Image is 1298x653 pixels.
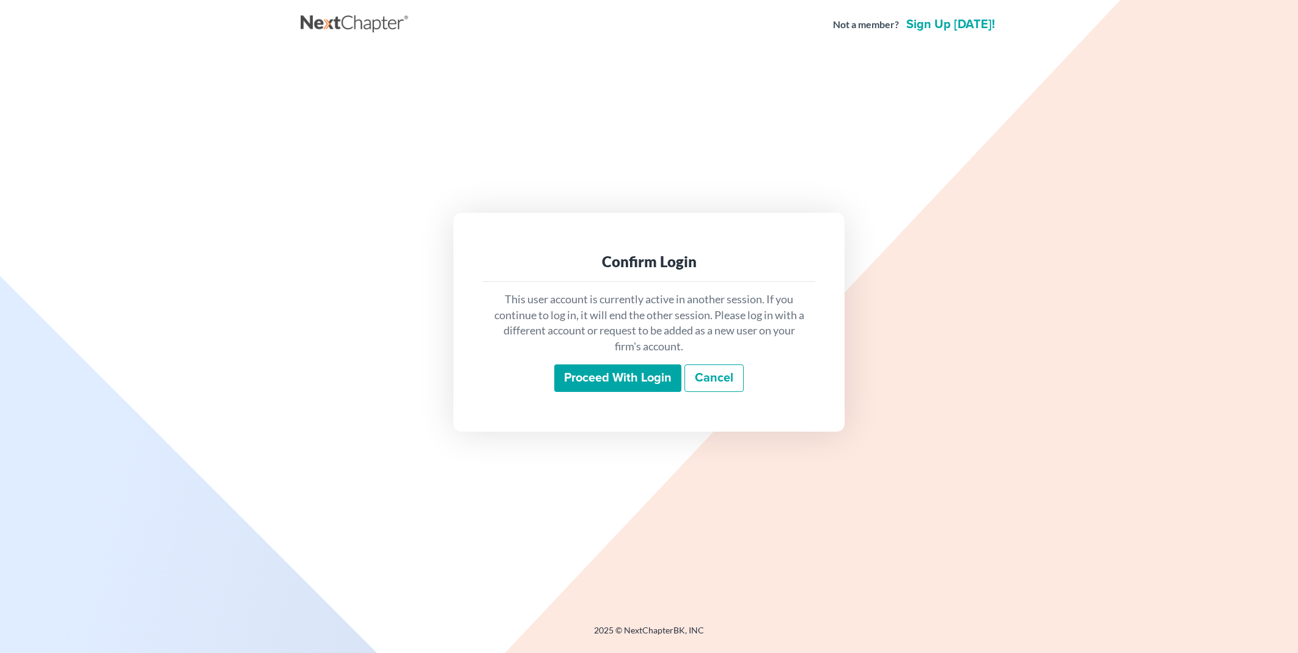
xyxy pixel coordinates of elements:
a: Cancel [684,364,744,393]
input: Proceed with login [554,364,681,393]
p: This user account is currently active in another session. If you continue to log in, it will end ... [493,292,805,355]
div: 2025 © NextChapterBK, INC [301,624,997,646]
div: Confirm Login [493,252,805,271]
a: Sign up [DATE]! [904,18,997,31]
strong: Not a member? [833,18,899,32]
